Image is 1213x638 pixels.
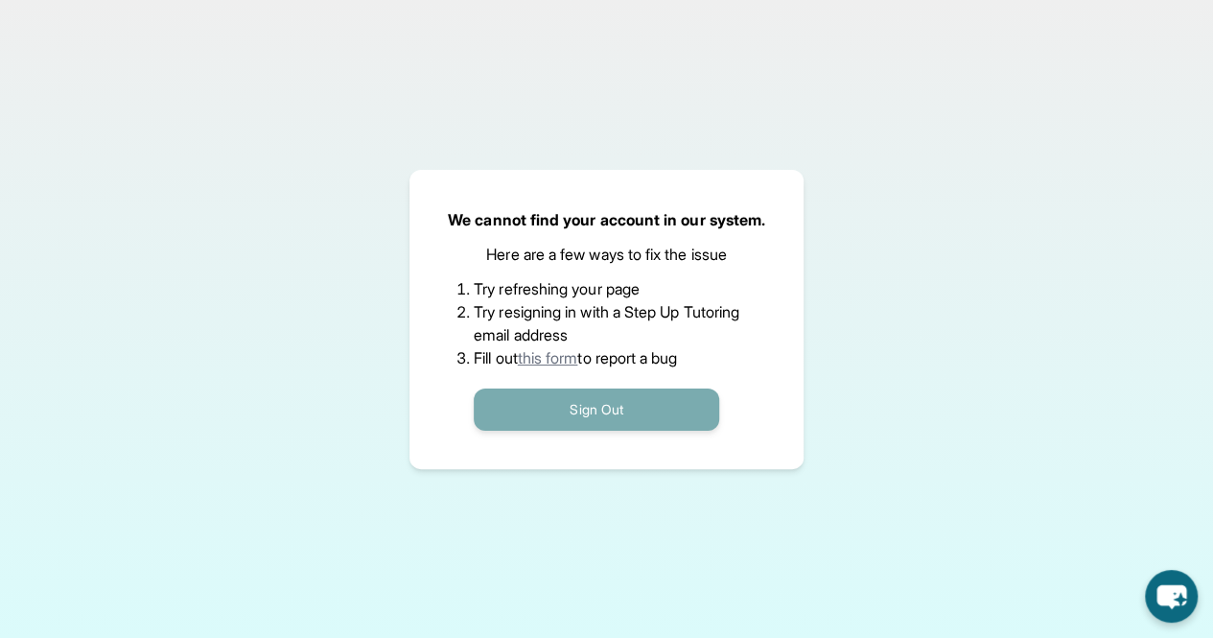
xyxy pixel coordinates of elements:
[474,389,719,431] button: Sign Out
[1145,570,1198,623] button: chat-button
[486,243,727,266] p: Here are a few ways to fix the issue
[448,208,765,231] p: We cannot find your account in our system.
[474,277,739,300] li: Try refreshing your page
[474,399,719,418] a: Sign Out
[474,346,739,369] li: Fill out to report a bug
[518,348,578,367] a: this form
[474,300,739,346] li: Try resigning in with a Step Up Tutoring email address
